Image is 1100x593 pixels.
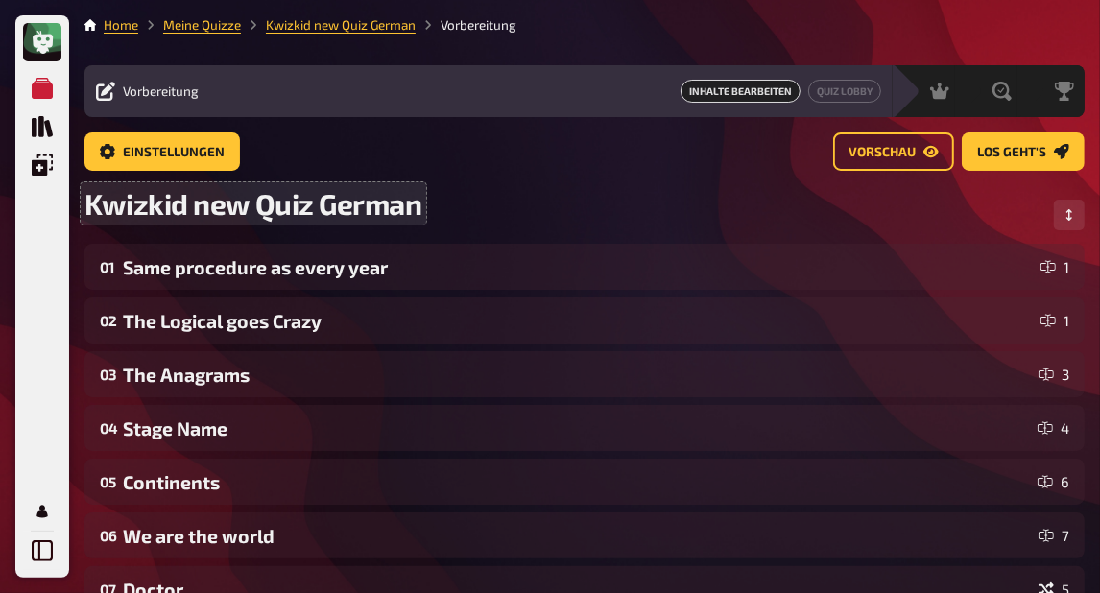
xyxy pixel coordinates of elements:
[100,419,115,437] div: 04
[1039,528,1069,543] div: 7
[138,15,241,35] li: Meine Quizze
[123,417,1030,439] div: Stage Name
[962,132,1085,171] button: Los geht's
[977,146,1046,159] span: Los geht's
[1040,313,1069,328] div: 1
[100,527,115,544] div: 06
[1054,200,1085,230] button: Reihenfolge anpassen
[100,258,115,275] div: 01
[23,492,61,531] a: Profil
[681,80,801,103] a: Inhalte Bearbeiten
[23,69,61,107] a: Meine Quizze
[1038,474,1069,489] div: 6
[266,17,416,33] a: Kwizkid new Quiz German
[123,471,1030,493] div: Continents
[808,80,881,103] button: Quiz Lobby
[123,364,1031,386] div: The Anagrams
[849,146,916,159] span: Vorschau
[100,473,115,490] div: 05
[241,15,416,35] li: Kwizkid new Quiz German
[123,83,199,99] span: Vorbereitung
[123,256,1033,278] div: Same procedure as every year
[123,525,1031,547] div: We are the world
[23,146,61,184] a: Einblendungen
[416,15,516,35] li: Vorbereitung
[100,312,115,329] div: 02
[84,132,240,171] button: Einstellungen
[23,107,61,146] a: Quiz Sammlung
[100,366,115,383] div: 03
[123,146,225,159] span: Einstellungen
[104,17,138,33] a: Home
[1038,420,1069,436] div: 4
[1040,259,1069,274] div: 1
[1039,367,1069,382] div: 3
[84,186,422,221] span: Kwizkid new Quiz German
[104,15,138,35] li: Home
[123,310,1033,332] div: The Logical goes Crazy
[833,132,954,171] button: Vorschau
[163,17,241,33] a: Meine Quizze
